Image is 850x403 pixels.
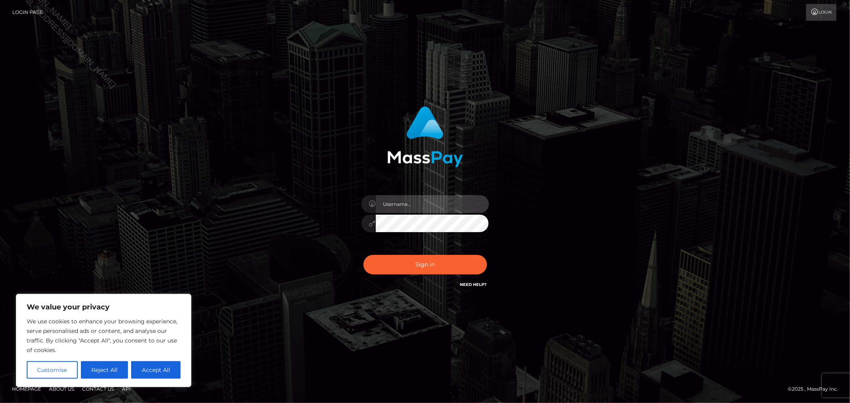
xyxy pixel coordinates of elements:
input: Username... [376,195,489,213]
a: Homepage [9,383,44,395]
a: About Us [46,383,77,395]
a: Need Help? [460,282,487,287]
button: Accept All [131,361,181,379]
a: Login [806,4,836,21]
div: We value your privacy [16,294,191,387]
img: MassPay Login [387,106,463,167]
button: Customise [27,361,78,379]
a: Login Page [12,4,43,21]
a: API [119,383,134,395]
p: We use cookies to enhance your browsing experience, serve personalised ads or content, and analys... [27,317,181,355]
button: Reject All [81,361,128,379]
button: Sign in [363,255,487,274]
div: © 2025 , MassPay Inc. [788,385,844,393]
p: We value your privacy [27,302,181,312]
a: Contact Us [79,383,117,395]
